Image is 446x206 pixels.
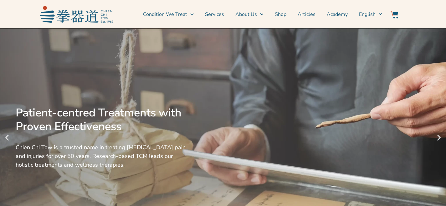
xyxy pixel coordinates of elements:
div: Next slide [435,134,443,142]
a: Condition We Treat [143,7,194,22]
nav: Menu [116,7,382,22]
a: Services [205,7,224,22]
a: Articles [298,7,315,22]
span: English [359,11,376,18]
a: Shop [275,7,286,22]
a: Switch to English [359,7,382,22]
img: Website Icon-03 [391,11,398,18]
div: Previous slide [3,134,11,142]
a: About Us [235,7,264,22]
a: Academy [327,7,348,22]
div: Patient-centred Treatments with Proven Effectiveness [16,106,186,134]
div: Chien Chi Tow is a trusted name in treating [MEDICAL_DATA] pain and injuries for over 50 years. R... [16,143,186,169]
